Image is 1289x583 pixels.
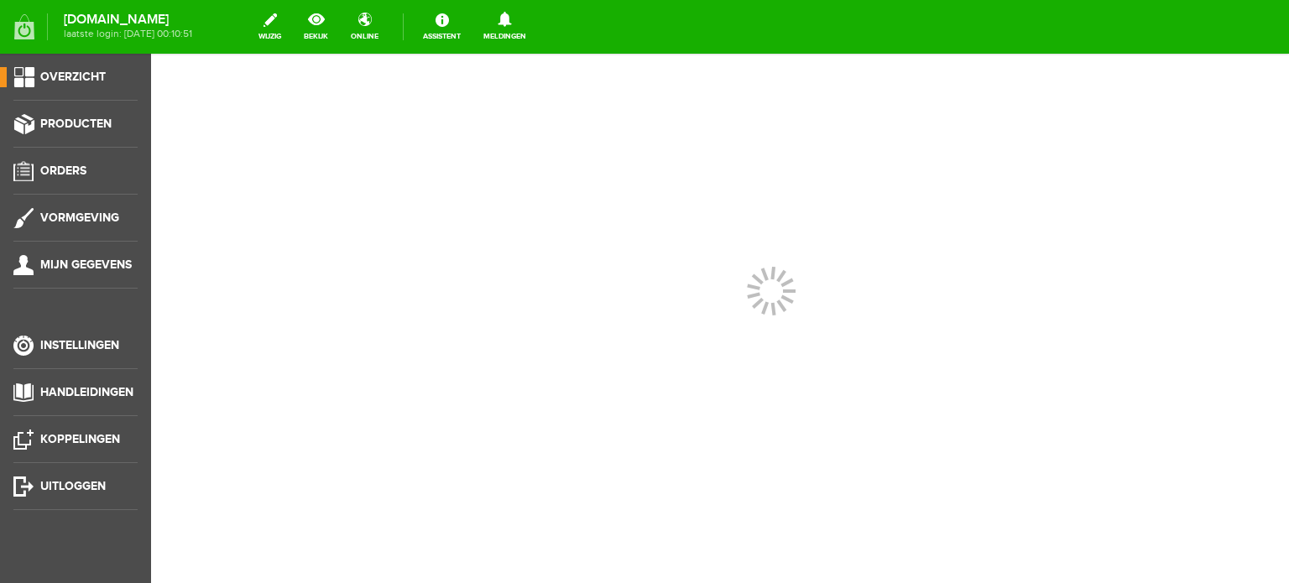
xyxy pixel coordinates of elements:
span: Handleidingen [40,385,133,399]
span: Orders [40,164,86,178]
span: Overzicht [40,70,106,84]
a: wijzig [248,8,291,45]
span: Uitloggen [40,479,106,493]
a: bekijk [294,8,338,45]
span: laatste login: [DATE] 00:10:51 [64,29,192,39]
span: Producten [40,117,112,131]
span: Mijn gegevens [40,258,132,272]
span: Koppelingen [40,432,120,446]
a: online [341,8,389,45]
span: Instellingen [40,338,119,352]
strong: [DOMAIN_NAME] [64,15,192,24]
span: Vormgeving [40,211,119,225]
a: Assistent [413,8,471,45]
a: Meldingen [473,8,536,45]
